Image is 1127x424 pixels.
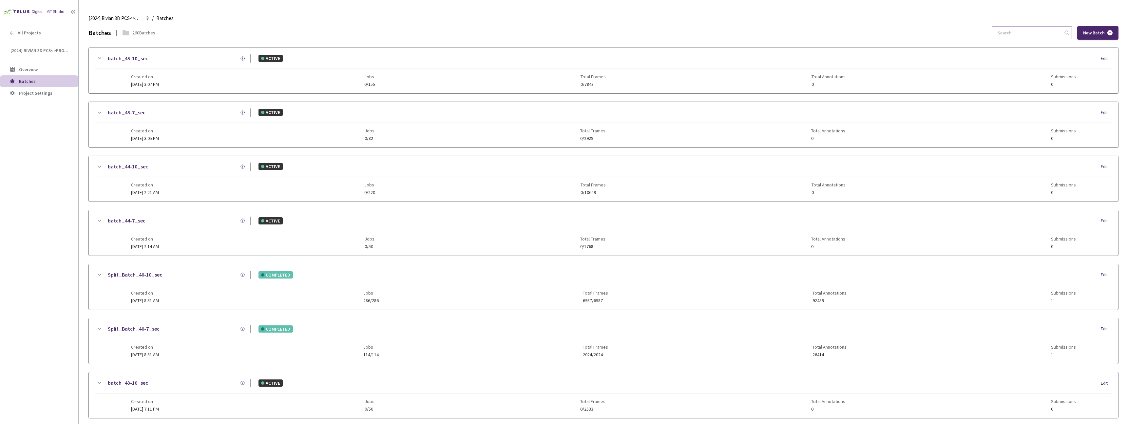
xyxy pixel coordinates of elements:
span: 1 [1051,298,1076,303]
span: 0/7843 [581,82,606,87]
span: 0 [811,136,845,141]
span: Jobs [364,182,375,187]
span: Jobs [363,290,379,296]
div: Edit [1101,55,1112,62]
div: Split_Batch_40-7_secCOMPLETEDEditCreated on[DATE] 8:31 AMJobs114/114Total Frames2024/2024Total An... [89,318,1118,364]
a: Split_Batch_40-10_sec [108,271,162,279]
span: 1 [1051,352,1076,357]
span: Total Annotations [812,74,846,79]
span: Created on [131,344,159,350]
div: Edit [1101,326,1112,332]
span: 0 [811,407,845,412]
span: Created on [131,236,159,241]
span: [2024] Rivian 3D PCS<>Production [88,14,142,22]
a: batch_45-7_sec [108,108,145,117]
span: Jobs [363,344,379,350]
span: Total Annotations [811,128,845,133]
div: batch_44-10_secACTIVEEditCreated on[DATE] 2:21 AMJobs0/220Total Frames0/10649Total Annotations0Su... [89,156,1118,202]
div: COMPLETED [258,271,293,279]
span: Jobs [365,236,374,241]
span: 2024/2024 [583,352,608,357]
div: Edit [1101,109,1112,116]
span: Total Frames [580,236,605,241]
span: Total Annotations [812,344,847,350]
span: 286/286 [363,298,379,303]
span: 0 [811,244,845,249]
span: Submissions [1051,74,1076,79]
span: 0/82 [365,136,374,141]
a: Split_Batch_40-7_sec [108,325,160,333]
span: 0/155 [364,82,375,87]
span: Total Frames [583,344,608,350]
input: Search [994,27,1063,39]
span: [DATE] 8:31 AM [131,352,159,357]
span: Jobs [365,128,374,133]
span: 26414 [812,352,847,357]
span: 0 [1051,244,1076,249]
span: Batches [19,78,36,84]
span: 114/114 [363,352,379,357]
span: Created on [131,128,159,133]
span: 0/50 [365,407,374,412]
div: ACTIVE [258,379,283,387]
span: [DATE] 2:21 AM [131,189,159,195]
span: Created on [131,182,159,187]
span: 0/2929 [580,136,605,141]
span: Created on [131,74,159,79]
div: batch_45-10_secACTIVEEditCreated on[DATE] 3:07 PMJobs0/155Total Frames0/7843Total Annotations0Sub... [89,48,1118,93]
span: [DATE] 2:14 AM [131,243,159,249]
a: batch_45-10_sec [108,54,148,63]
li: / [152,14,154,22]
div: ACTIVE [258,109,283,116]
span: Total Annotations [811,236,845,241]
span: Total Frames [580,399,605,404]
span: Submissions [1051,399,1076,404]
span: Total Annotations [812,182,846,187]
span: Total Frames [581,74,606,79]
a: batch_44-10_sec [108,163,148,171]
span: [DATE] 7:11 PM [131,406,159,412]
div: ACTIVE [258,55,283,62]
span: All Projects [18,30,41,36]
span: 0 [1051,407,1076,412]
div: ACTIVE [258,217,283,224]
span: 92459 [812,298,847,303]
span: [2024] Rivian 3D PCS<>Production [10,48,69,53]
span: 0 [1051,136,1076,141]
span: 6987/6987 [583,298,608,303]
span: Total Frames [580,128,605,133]
div: COMPLETED [258,325,293,333]
div: batch_43-10_secACTIVEEditCreated on[DATE] 7:11 PMJobs0/50Total Frames0/2533Total Annotations0Subm... [89,372,1118,418]
span: Submissions [1051,344,1076,350]
span: 0/10649 [581,190,606,195]
div: ACTIVE [258,163,283,170]
span: Submissions [1051,236,1076,241]
span: 0 [1051,82,1076,87]
span: [DATE] 3:05 PM [131,135,159,141]
div: Edit [1101,164,1112,170]
span: Jobs [364,74,375,79]
span: Batches [156,14,174,22]
span: Total Frames [581,182,606,187]
span: 0 [812,190,846,195]
span: Overview [19,67,38,72]
span: Created on [131,290,159,296]
div: Batches [88,28,111,38]
a: batch_43-10_sec [108,379,148,387]
span: [DATE] 3:07 PM [131,81,159,87]
span: Created on [131,399,159,404]
span: 0/50 [365,244,374,249]
div: Split_Batch_40-10_secCOMPLETEDEditCreated on[DATE] 8:31 AMJobs286/286Total Frames6987/6987Total A... [89,264,1118,310]
div: batch_45-7_secACTIVEEditCreated on[DATE] 3:05 PMJobs0/82Total Frames0/2929Total Annotations0Submi... [89,102,1118,147]
span: New Batch [1083,30,1105,36]
span: Total Frames [583,290,608,296]
span: [DATE] 8:31 AM [131,298,159,303]
span: Project Settings [19,90,52,96]
div: Edit [1101,272,1112,278]
span: 0 [1051,190,1076,195]
div: Edit [1101,218,1112,224]
span: Total Annotations [811,399,845,404]
span: 0 [812,82,846,87]
span: 0/220 [364,190,375,195]
div: 260 Batches [132,29,155,36]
